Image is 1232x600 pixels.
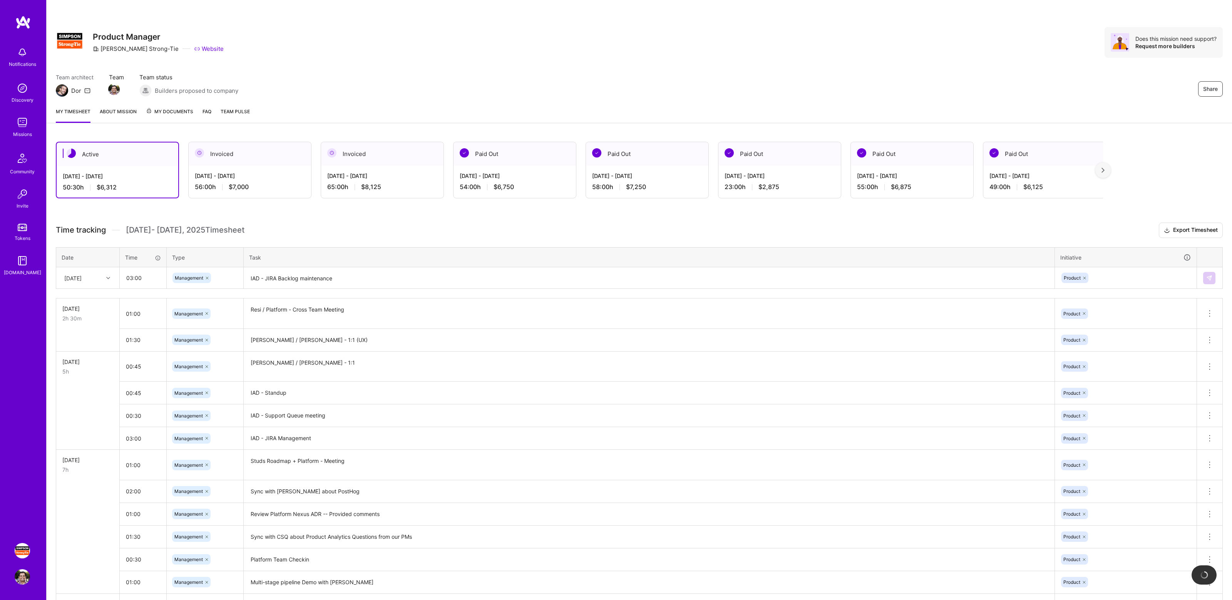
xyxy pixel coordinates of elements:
textarea: IAD - JIRA Backlog maintenance [244,268,1054,288]
div: Request more builders [1135,42,1217,50]
span: Builders proposed to company [155,87,238,95]
input: HH:MM [120,268,166,288]
div: Invoiced [321,142,444,166]
span: $6,312 [97,183,117,191]
span: $2,875 [758,183,779,191]
textarea: [PERSON_NAME] / [PERSON_NAME] - 1:1 (UX) [244,330,1054,351]
img: right [1101,168,1105,173]
th: Type [167,247,244,267]
img: discovery [15,80,30,96]
i: icon Mail [84,87,90,94]
span: Team [109,73,124,81]
div: 65:00 h [327,183,437,191]
span: Management [174,534,203,540]
th: Task [244,247,1055,267]
div: [DATE] - [DATE] [592,172,702,180]
div: [DATE] - [DATE] [195,172,305,180]
div: [DATE] - [DATE] [63,172,172,180]
button: Share [1198,81,1223,97]
div: 55:00 h [857,183,967,191]
span: Team Pulse [221,109,250,114]
img: Active [67,149,76,158]
div: 5h [62,367,113,375]
span: Management [175,275,203,281]
a: Team Member Avatar [109,83,119,96]
span: Product [1063,556,1080,562]
span: Management [174,556,203,562]
img: logo [15,15,31,29]
img: Paid Out [460,148,469,158]
h3: Product Manager [93,32,224,42]
img: bell [15,45,30,60]
span: Product [1063,488,1080,494]
span: $8,125 [361,183,381,191]
img: Avatar [1111,33,1129,52]
img: loading [1199,570,1209,580]
textarea: IAD - JIRA Management [244,428,1054,449]
span: $6,125 [1023,183,1043,191]
span: [DATE] - [DATE] , 2025 Timesheet [126,225,244,235]
th: Date [56,247,120,267]
textarea: IAD - Standup [244,382,1054,404]
div: [DATE] - [DATE] [327,172,437,180]
span: Management [174,579,203,585]
div: [DATE] [62,358,113,366]
input: HH:MM [120,572,166,592]
span: Product [1063,311,1080,317]
i: icon Chevron [106,276,110,280]
img: Community [13,149,32,168]
input: HH:MM [120,383,166,403]
span: Product [1063,436,1080,441]
input: HH:MM [120,549,166,570]
span: Product [1063,413,1080,419]
div: Paid Out [851,142,973,166]
textarea: IAD - Support Queue meeting [244,405,1054,426]
img: User Avatar [15,569,30,585]
span: Management [174,311,203,317]
span: My Documents [146,107,193,116]
span: Share [1203,85,1218,93]
span: $7,000 [229,183,249,191]
textarea: Resi / Platform - Cross Team Meeting [244,299,1054,328]
div: [DATE] [64,274,82,282]
div: [DOMAIN_NAME] [4,268,41,277]
a: My Documents [146,107,193,123]
div: 56:00 h [195,183,305,191]
div: [DATE] - [DATE] [460,172,570,180]
div: 7h [62,466,113,474]
div: 50:30 h [63,183,172,191]
span: Product [1064,275,1081,281]
div: [DATE] [62,305,113,313]
a: About Mission [100,107,137,123]
textarea: Multi-stage pipeline Demo with [PERSON_NAME] [244,572,1054,593]
span: Product [1063,390,1080,396]
input: HH:MM [120,356,166,377]
span: $6,875 [891,183,911,191]
img: Paid Out [989,148,999,158]
img: Builders proposed to company [139,84,152,97]
span: Management [174,488,203,494]
div: 2h 30m [62,314,113,322]
input: HH:MM [120,481,166,501]
div: Invoiced [189,142,311,166]
div: [PERSON_NAME] Strong-Tie [93,45,179,53]
div: Paid Out [718,142,841,166]
div: Tokens [15,234,30,242]
span: Product [1063,534,1080,540]
div: Missions [13,130,32,138]
span: $6,750 [494,183,514,191]
div: Invite [17,202,28,210]
input: HH:MM [120,330,166,350]
div: 54:00 h [460,183,570,191]
a: Website [194,45,224,53]
img: Team Architect [56,84,68,97]
input: HH:MM [120,406,166,426]
input: HH:MM [120,504,166,524]
div: [DATE] - [DATE] [725,172,835,180]
div: Discovery [12,96,33,104]
img: Submit [1206,275,1212,281]
div: Paid Out [454,142,576,166]
div: Does this mission need support? [1135,35,1217,42]
i: icon CompanyGray [93,46,99,52]
textarea: Platform Team Checkin [244,549,1054,570]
